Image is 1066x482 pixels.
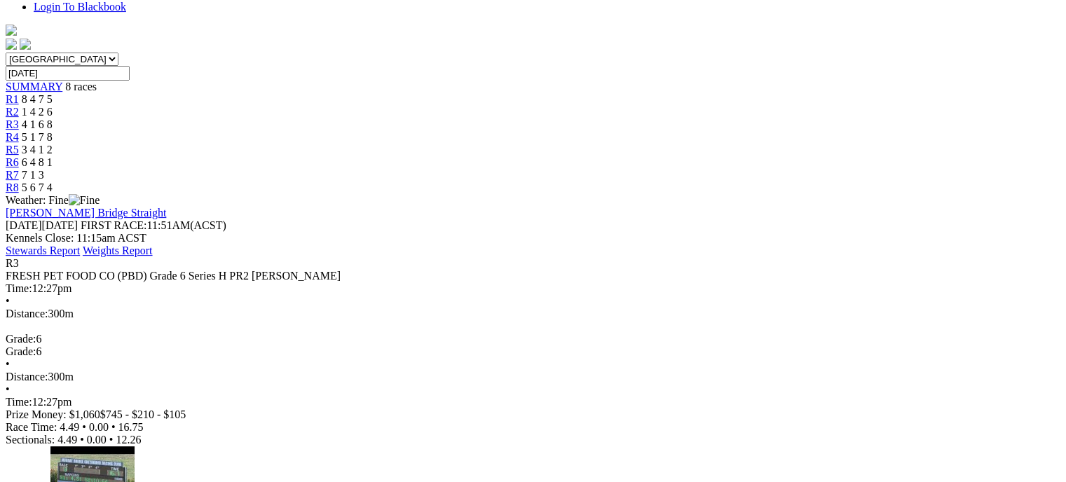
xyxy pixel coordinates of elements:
[65,81,97,92] span: 8 races
[6,308,1060,320] div: 300m
[6,396,32,408] span: Time:
[6,66,130,81] input: Select date
[6,383,10,395] span: •
[118,421,144,433] span: 16.75
[6,39,17,50] img: facebook.svg
[22,118,53,130] span: 4 1 6 8
[6,81,62,92] a: SUMMARY
[6,131,19,143] a: R4
[6,245,80,256] a: Stewards Report
[22,144,53,156] span: 3 4 1 2
[6,207,166,219] a: [PERSON_NAME] Bridge Straight
[6,408,1060,421] div: Prize Money: $1,060
[6,434,55,446] span: Sectionals:
[87,434,107,446] span: 0.00
[6,257,19,269] span: R3
[6,371,1060,383] div: 300m
[6,333,1060,345] div: 6
[81,219,146,231] span: FIRST RACE:
[6,371,48,383] span: Distance:
[6,156,19,168] a: R6
[6,345,1060,358] div: 6
[6,282,1060,295] div: 12:27pm
[22,106,53,118] span: 1 4 2 6
[22,131,53,143] span: 5 1 7 8
[6,118,19,130] a: R3
[6,106,19,118] a: R2
[6,345,36,357] span: Grade:
[81,219,226,231] span: 11:51AM(ACST)
[6,295,10,307] span: •
[83,245,153,256] a: Weights Report
[6,421,57,433] span: Race Time:
[100,408,186,420] span: $745 - $210 - $105
[6,333,36,345] span: Grade:
[20,39,31,50] img: twitter.svg
[6,93,19,105] a: R1
[6,396,1060,408] div: 12:27pm
[6,270,1060,282] div: FRESH PET FOOD CO (PBD) Grade 6 Series H PR2 [PERSON_NAME]
[111,421,116,433] span: •
[6,358,10,370] span: •
[6,181,19,193] a: R8
[22,181,53,193] span: 5 6 7 4
[34,1,126,13] a: Login To Blackbook
[22,93,53,105] span: 8 4 7 5
[82,421,86,433] span: •
[116,434,141,446] span: 12.26
[60,421,79,433] span: 4.49
[69,194,100,207] img: Fine
[109,434,114,446] span: •
[6,219,78,231] span: [DATE]
[6,308,48,319] span: Distance:
[89,421,109,433] span: 0.00
[80,434,84,446] span: •
[57,434,77,446] span: 4.49
[6,25,17,36] img: logo-grsa-white.png
[6,144,19,156] a: R5
[6,169,19,181] a: R7
[22,156,53,168] span: 6 4 8 1
[6,282,32,294] span: Time:
[6,219,42,231] span: [DATE]
[6,194,100,206] span: Weather: Fine
[6,232,1060,245] div: Kennels Close: 11:15am ACST
[22,169,44,181] span: 7 1 3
